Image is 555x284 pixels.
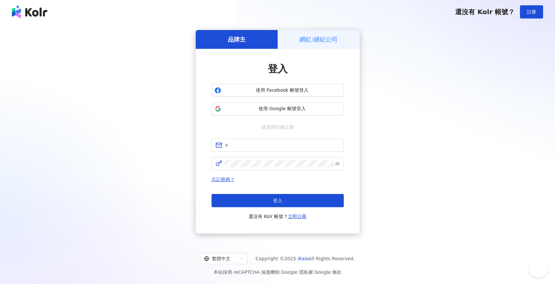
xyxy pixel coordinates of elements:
a: Google 隱私權 [281,269,313,275]
span: 登入 [268,63,288,75]
img: logo [12,5,47,18]
span: 還沒有 Kolr 帳號？ [249,212,307,220]
a: 忘記密碼？ [212,177,235,182]
span: 登入 [273,198,282,203]
h5: 品牌主 [228,35,246,44]
button: 使用 Facebook 帳號登入 [212,84,344,97]
span: | [280,269,281,275]
div: 繁體中文 [204,253,238,264]
span: eye-invisible [335,161,340,166]
span: 還沒有 Kolr 帳號？ [455,8,515,16]
button: 使用 Google 帳號登入 [212,102,344,115]
button: 註冊 [520,5,543,18]
span: 使用 Google 帳號登入 [224,106,341,112]
span: 或使用信箱註冊 [257,123,298,131]
h5: 網紅/經紀公司 [299,35,337,44]
span: 使用 Facebook 帳號登入 [224,87,341,94]
span: Copyright © 2025 All Rights Reserved. [256,255,355,263]
iframe: Help Scout Beacon - Open [529,258,548,277]
button: 登入 [212,194,344,207]
span: 本站採用 reCAPTCHA 保護機制 [214,268,341,276]
a: Google 條款 [314,269,341,275]
span: | [313,269,315,275]
span: 註冊 [527,9,536,15]
a: 立即註冊 [288,214,306,219]
a: iKala [297,256,309,261]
